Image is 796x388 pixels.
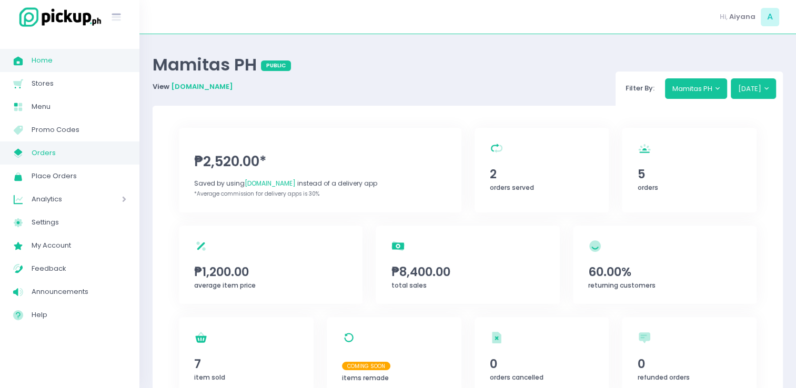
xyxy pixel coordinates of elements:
span: Menu [32,100,126,114]
a: [DOMAIN_NAME] [171,81,233,91]
span: 5 [638,165,741,183]
span: Filter By: [622,83,658,93]
span: Settings [32,216,126,229]
span: [DOMAIN_NAME] [245,179,296,188]
span: ₱2,520.00* [194,151,446,172]
a: 2orders served [475,128,609,212]
span: orders [638,183,658,192]
span: Mamitas PH [153,53,261,76]
span: Analytics [32,192,92,206]
span: Feedback [32,262,126,275]
span: Stores [32,77,126,90]
span: public [261,60,291,71]
p: View [153,81,291,92]
span: average item price [194,281,256,290]
span: Orders [32,146,126,160]
span: Promo Codes [32,123,126,137]
span: 0 [490,355,593,373]
span: 60.00% [588,263,741,281]
div: Saved by using instead of a delivery app [194,179,446,188]
span: Home [32,54,126,67]
span: orders served [490,183,534,192]
span: Aiyana [729,12,755,22]
span: item sold [194,373,225,382]
span: ₱1,200.00 [194,263,347,281]
a: ₱1,200.00average item price [179,226,362,304]
span: A [761,8,779,26]
a: ₱8,400.00total sales [376,226,559,304]
span: My Account [32,239,126,252]
button: Mamitas PH [665,78,728,98]
a: 5orders [622,128,757,212]
span: orders cancelled [490,373,543,382]
span: 2 [490,165,593,183]
span: 7 [194,355,298,373]
span: Help [32,308,126,322]
span: returning customers [588,281,656,290]
a: 60.00%returning customers [573,226,757,304]
button: [DATE] [731,78,777,98]
span: Place Orders [32,169,126,183]
span: *Average commission for delivery apps is 30% [194,190,319,198]
span: Coming Soon [342,362,390,370]
span: ₱8,400.00 [391,263,545,281]
span: Announcements [32,285,126,299]
span: items remade [342,373,389,382]
span: total sales [391,281,427,290]
span: 0 [638,355,741,373]
span: Hi, [720,12,728,22]
img: logo [13,6,103,28]
span: refunded orders [638,373,690,382]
